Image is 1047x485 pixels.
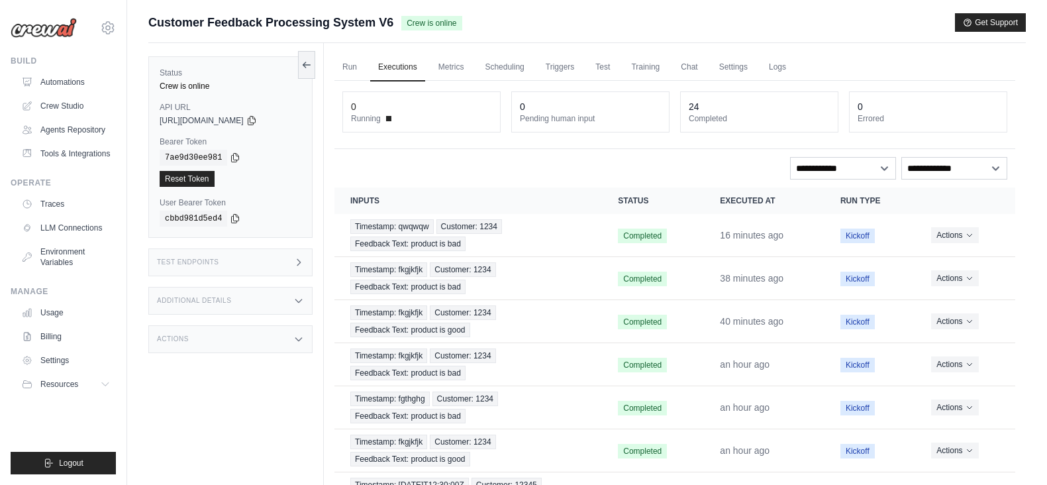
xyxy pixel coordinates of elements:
[11,18,77,38] img: Logo
[350,262,427,277] span: Timestamp: fkgjkfjk
[350,349,427,363] span: Timestamp: fkgjkfjk
[160,171,215,187] a: Reset Token
[436,219,502,234] span: Customer: 1234
[16,72,116,93] a: Automations
[350,305,427,320] span: Timestamp: fkgjkfjk
[160,102,301,113] label: API URL
[618,315,667,329] span: Completed
[16,241,116,273] a: Environment Variables
[761,54,794,81] a: Logs
[840,315,875,329] span: Kickoff
[157,335,189,343] h3: Actions
[720,230,783,241] time: October 6, 2025 at 15:54 IST
[350,409,466,423] span: Feedback Text: product is bad
[931,443,978,458] button: Actions for execution
[720,273,783,284] time: October 6, 2025 at 15:32 IST
[350,452,470,466] span: Feedback Text: product is good
[40,379,78,390] span: Resources
[931,227,978,243] button: Actions for execution
[858,100,863,113] div: 0
[11,56,116,66] div: Build
[401,16,462,30] span: Crew is online
[840,229,875,243] span: Kickoff
[59,458,83,468] span: Logout
[16,326,116,347] a: Billing
[618,444,667,458] span: Completed
[16,302,116,323] a: Usage
[538,54,583,81] a: Triggers
[11,178,116,188] div: Operate
[618,358,667,372] span: Completed
[350,349,586,380] a: View execution details for Timestamp
[351,100,356,113] div: 0
[673,54,705,81] a: Chat
[11,286,116,297] div: Manage
[430,54,472,81] a: Metrics
[160,115,244,126] span: [URL][DOMAIN_NAME]
[350,280,466,294] span: Feedback Text: product is bad
[689,100,699,113] div: 24
[350,435,586,466] a: View execution details for Timestamp
[720,445,770,456] time: October 6, 2025 at 14:53 IST
[157,258,219,266] h3: Test Endpoints
[350,219,434,234] span: Timestamp: qwqwqw
[160,150,227,166] code: 7ae9d30ee981
[350,366,466,380] span: Feedback Text: product is bad
[931,356,978,372] button: Actions for execution
[350,392,430,406] span: Timestamp: fgthghg
[931,400,978,415] button: Actions for execution
[689,113,830,124] dt: Completed
[16,119,116,140] a: Agents Repository
[955,13,1026,32] button: Get Support
[430,349,495,363] span: Customer: 1234
[858,113,999,124] dt: Errored
[16,143,116,164] a: Tools & Integrations
[11,452,116,474] button: Logout
[623,54,668,81] a: Training
[160,68,301,78] label: Status
[840,444,875,458] span: Kickoff
[520,100,525,113] div: 0
[430,435,495,449] span: Customer: 1234
[824,188,915,214] th: Run Type
[160,211,227,227] code: cbbd981d5ed4
[350,237,466,251] span: Feedback Text: product is bad
[602,188,704,214] th: Status
[931,313,978,329] button: Actions for execution
[350,305,586,337] a: View execution details for Timestamp
[430,262,495,277] span: Customer: 1234
[16,350,116,371] a: Settings
[711,54,756,81] a: Settings
[432,392,498,406] span: Customer: 1234
[840,401,875,415] span: Kickoff
[350,435,427,449] span: Timestamp: fkgjkfjk
[618,272,667,286] span: Completed
[160,81,301,91] div: Crew is online
[334,188,602,214] th: Inputs
[618,401,667,415] span: Completed
[350,392,586,423] a: View execution details for Timestamp
[16,193,116,215] a: Traces
[430,305,495,320] span: Customer: 1234
[16,217,116,239] a: LLM Connections
[618,229,667,243] span: Completed
[477,54,532,81] a: Scheduling
[351,113,381,124] span: Running
[704,188,824,214] th: Executed at
[720,402,770,413] time: October 6, 2025 at 15:05 IST
[520,113,661,124] dt: Pending human input
[931,270,978,286] button: Actions for execution
[157,297,231,305] h3: Additional Details
[350,262,586,294] a: View execution details for Timestamp
[160,197,301,208] label: User Bearer Token
[350,219,586,251] a: View execution details for Timestamp
[148,13,393,32] span: Customer Feedback Processing System V6
[334,54,365,81] a: Run
[720,359,770,370] time: October 6, 2025 at 15:23 IST
[16,95,116,117] a: Crew Studio
[587,54,618,81] a: Test
[160,136,301,147] label: Bearer Token
[350,323,470,337] span: Feedback Text: product is good
[16,374,116,395] button: Resources
[720,316,783,327] time: October 6, 2025 at 15:30 IST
